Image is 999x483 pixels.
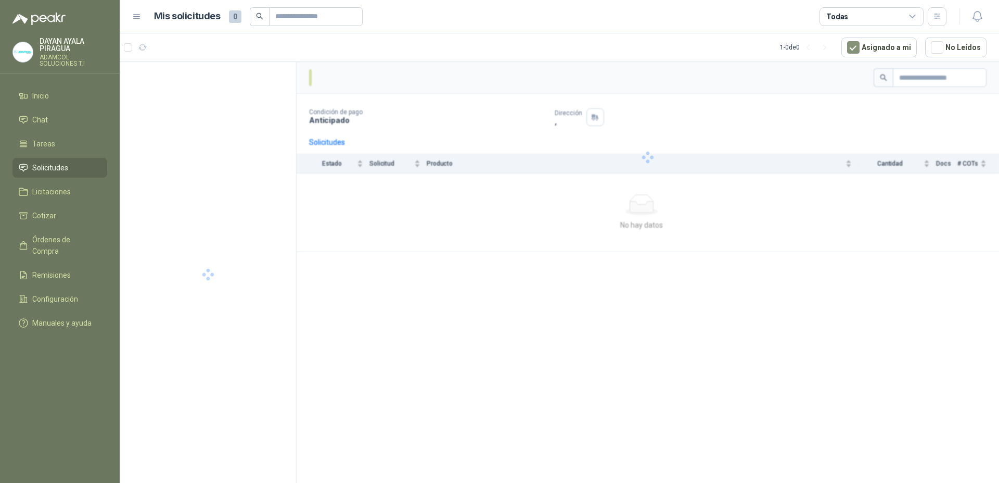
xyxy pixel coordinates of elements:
a: Remisiones [12,265,107,285]
span: Tareas [32,138,55,150]
p: DAYAN AYALA PIRAGUA [40,38,107,52]
span: Chat [32,114,48,126]
a: Cotizar [12,206,107,226]
h1: Mis solicitudes [154,9,221,24]
span: Configuración [32,293,78,305]
a: Configuración [12,289,107,309]
button: Asignado a mi [841,38,917,57]
span: Licitaciones [32,186,71,197]
div: Todas [826,11,848,22]
a: Chat [12,110,107,130]
a: Tareas [12,134,107,154]
a: Licitaciones [12,182,107,202]
span: Inicio [32,90,49,102]
span: Manuales y ayuda [32,317,92,329]
img: Logo peakr [12,13,66,25]
a: Inicio [12,86,107,106]
span: 0 [229,10,241,23]
span: Cotizar [32,210,56,221]
p: ADAMCOL SOLUCIONES T.I [40,54,107,67]
img: Company Logo [13,42,33,62]
span: Remisiones [32,269,71,281]
a: Solicitudes [12,158,107,178]
a: Órdenes de Compra [12,230,107,261]
a: Manuales y ayuda [12,313,107,333]
div: 1 - 0 de 0 [780,39,833,56]
span: search [256,13,263,20]
span: Órdenes de Compra [32,234,97,257]
button: No Leídos [925,38,987,57]
span: Solicitudes [32,162,68,174]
